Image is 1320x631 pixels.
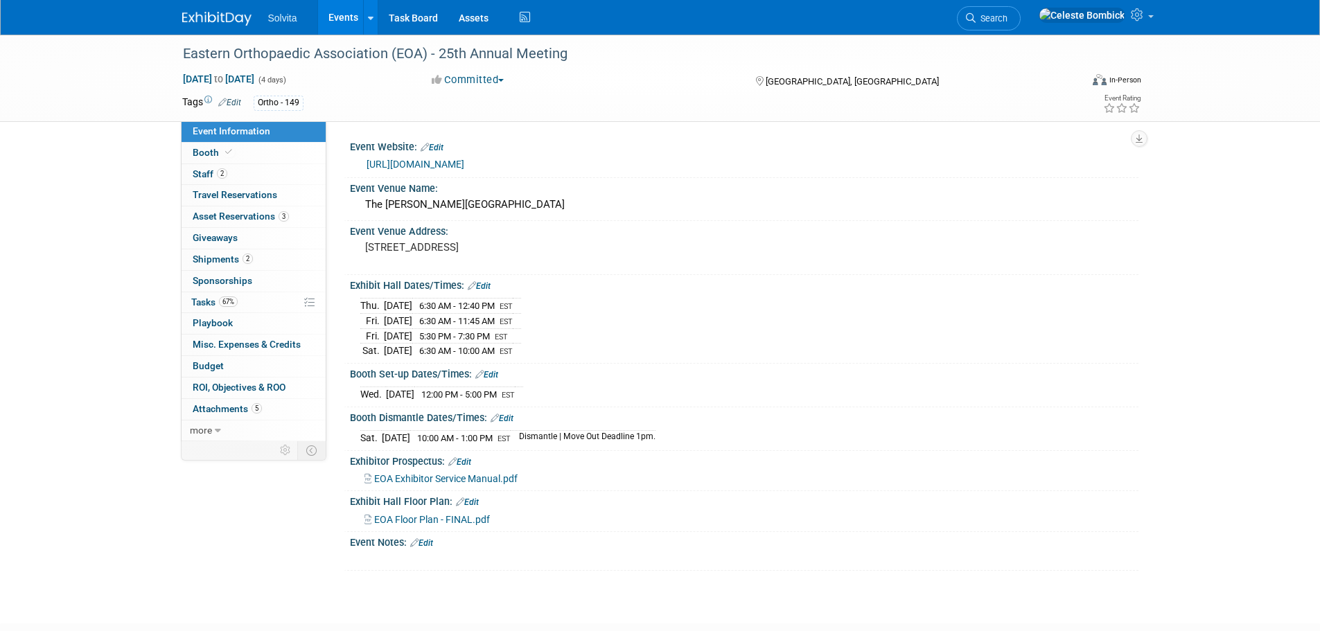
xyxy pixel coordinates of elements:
a: more [182,420,326,441]
a: Booth [182,143,326,163]
span: Event Information [193,125,270,136]
a: ROI, Objectives & ROO [182,377,326,398]
span: Attachments [193,403,262,414]
div: In-Person [1109,75,1141,85]
div: Event Website: [350,136,1138,154]
div: Exhibit Hall Floor Plan: [350,491,1138,509]
span: [DATE] [DATE] [182,73,255,85]
a: Budget [182,356,326,377]
div: Event Venue Address: [350,221,1138,238]
td: Thu. [360,299,384,314]
span: 2 [243,254,253,264]
span: EOA Floor Plan - FINAL.pdf [374,514,490,525]
a: Edit [421,143,443,152]
div: Booth Set-up Dates/Times: [350,364,1138,382]
span: 10:00 AM - 1:00 PM [417,433,493,443]
div: Ortho - 149 [254,96,303,110]
span: Asset Reservations [193,211,289,222]
span: 6:30 AM - 11:45 AM [419,316,495,326]
span: Staff [193,168,227,179]
span: Tasks [191,296,238,308]
span: Search [976,13,1007,24]
td: Wed. [360,387,386,402]
td: Fri. [360,328,384,344]
span: EST [500,302,513,311]
td: [DATE] [386,387,414,402]
span: Playbook [193,317,233,328]
div: Exhibit Hall Dates/Times: [350,275,1138,293]
span: Booth [193,147,235,158]
div: Event Rating [1103,95,1141,102]
div: Booth Dismantle Dates/Times: [350,407,1138,425]
a: Edit [468,281,491,291]
td: Sat. [360,344,384,358]
a: Asset Reservations3 [182,206,326,227]
div: Event Venue Name: [350,178,1138,195]
span: Solvita [268,12,297,24]
td: [DATE] [384,344,412,358]
span: 5 [252,403,262,414]
span: Shipments [193,254,253,265]
span: EOA Exhibitor Service Manual.pdf [374,473,518,484]
a: Shipments2 [182,249,326,270]
div: Event Notes: [350,532,1138,550]
span: EST [500,317,513,326]
a: EOA Floor Plan - FINAL.pdf [364,514,490,525]
a: Event Information [182,121,326,142]
span: 5:30 PM - 7:30 PM [419,331,490,341]
a: Giveaways [182,228,326,249]
span: 2 [217,168,227,179]
span: 6:30 AM - 10:00 AM [419,346,495,356]
span: Sponsorships [193,275,252,286]
a: Edit [218,98,241,107]
img: Celeste Bombick [1039,8,1125,23]
span: Budget [193,360,224,371]
span: Giveaways [193,232,238,243]
div: Eastern Orthopaedic Association (EOA) - 25th Annual Meeting [178,42,1060,66]
a: [URL][DOMAIN_NAME] [367,159,464,170]
td: Fri. [360,314,384,329]
span: EST [500,347,513,356]
td: [DATE] [384,314,412,329]
span: 6:30 AM - 12:40 PM [419,301,495,311]
img: ExhibitDay [182,12,252,26]
pre: [STREET_ADDRESS] [365,241,663,254]
a: Misc. Expenses & Credits [182,335,326,355]
span: (4 days) [257,75,286,85]
a: Edit [475,370,498,380]
td: [DATE] [384,299,412,314]
a: Edit [410,538,433,548]
a: Playbook [182,313,326,334]
div: Exhibitor Prospectus: [350,451,1138,469]
td: [DATE] [382,431,410,445]
td: Toggle Event Tabs [297,441,326,459]
td: Sat. [360,431,382,445]
span: Misc. Expenses & Credits [193,339,301,350]
span: EST [495,332,508,341]
span: Travel Reservations [193,189,277,200]
td: Dismantle | Move Out Deadline 1pm. [511,431,655,445]
span: ROI, Objectives & ROO [193,382,285,393]
a: Edit [456,497,479,507]
a: Search [957,6,1021,30]
td: Tags [182,95,241,111]
a: Staff2 [182,164,326,185]
div: The [PERSON_NAME][GEOGRAPHIC_DATA] [360,194,1128,215]
a: Attachments5 [182,399,326,420]
a: Edit [491,414,513,423]
span: 3 [279,211,289,222]
a: Edit [448,457,471,467]
div: Event Format [999,72,1142,93]
span: 67% [219,296,238,307]
img: Format-Inperson.png [1093,74,1107,85]
span: more [190,425,212,436]
a: Tasks67% [182,292,326,313]
span: [GEOGRAPHIC_DATA], [GEOGRAPHIC_DATA] [766,76,939,87]
button: Committed [427,73,509,87]
a: Sponsorships [182,271,326,292]
span: to [212,73,225,85]
span: 12:00 PM - 5:00 PM [421,389,497,400]
a: EOA Exhibitor Service Manual.pdf [364,473,518,484]
a: Travel Reservations [182,185,326,206]
span: EST [498,434,511,443]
